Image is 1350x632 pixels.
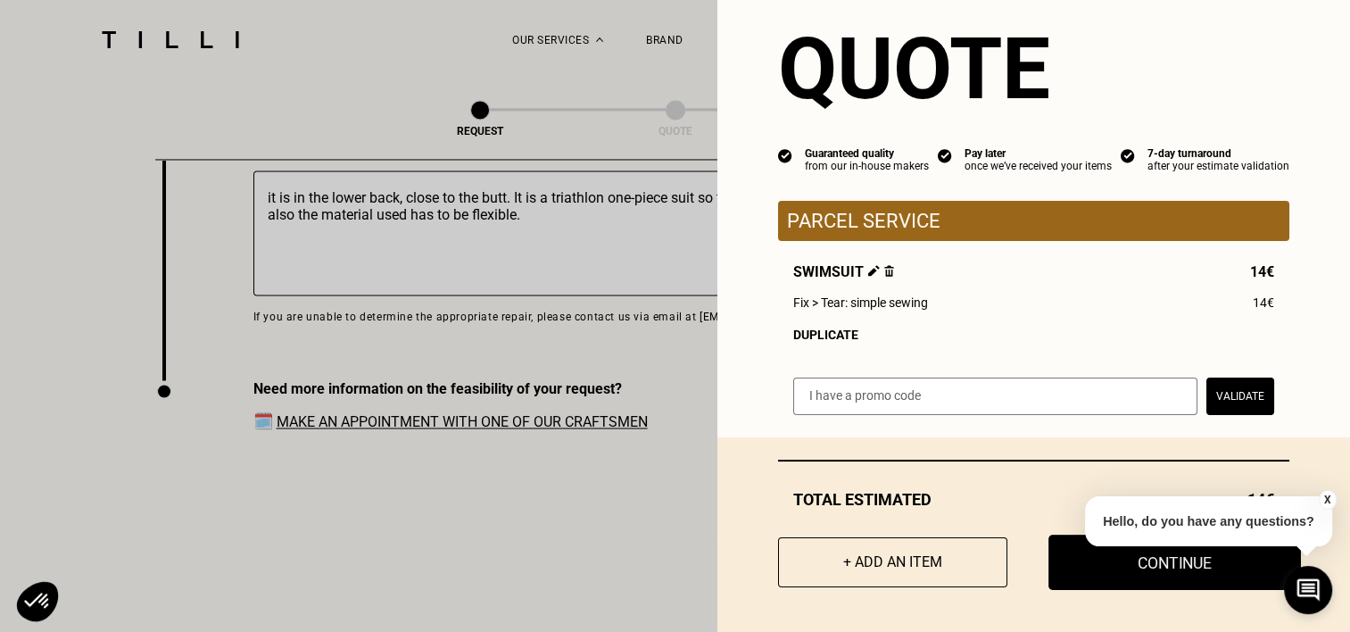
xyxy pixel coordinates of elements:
[1250,263,1274,280] span: 14€
[793,378,1197,415] input: I have a promo code
[1147,147,1289,160] div: 7-day turnaround
[938,147,952,163] img: icon list info
[1206,378,1274,415] button: Validate
[965,160,1112,172] div: once we’ve received your items
[793,263,894,280] span: Swimsuit
[1319,490,1337,510] button: X
[1048,535,1301,590] button: Continue
[965,147,1112,160] div: Pay later
[1253,295,1274,310] span: 14€
[778,490,1289,509] div: Total estimated
[805,160,929,172] div: from our in-house makers
[787,210,1280,232] p: Parcel service
[1121,147,1135,163] img: icon list info
[1085,496,1332,546] p: Hello, do you have any questions?
[778,147,792,163] img: icon list info
[868,265,880,277] img: Edit
[778,19,1289,119] section: Quote
[793,328,1274,342] div: Duplicate
[778,537,1007,587] button: + Add an item
[884,265,894,277] img: Delete
[793,295,928,310] span: Fix > Tear: simple sewing
[1147,160,1289,172] div: after your estimate validation
[805,147,929,160] div: Guaranteed quality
